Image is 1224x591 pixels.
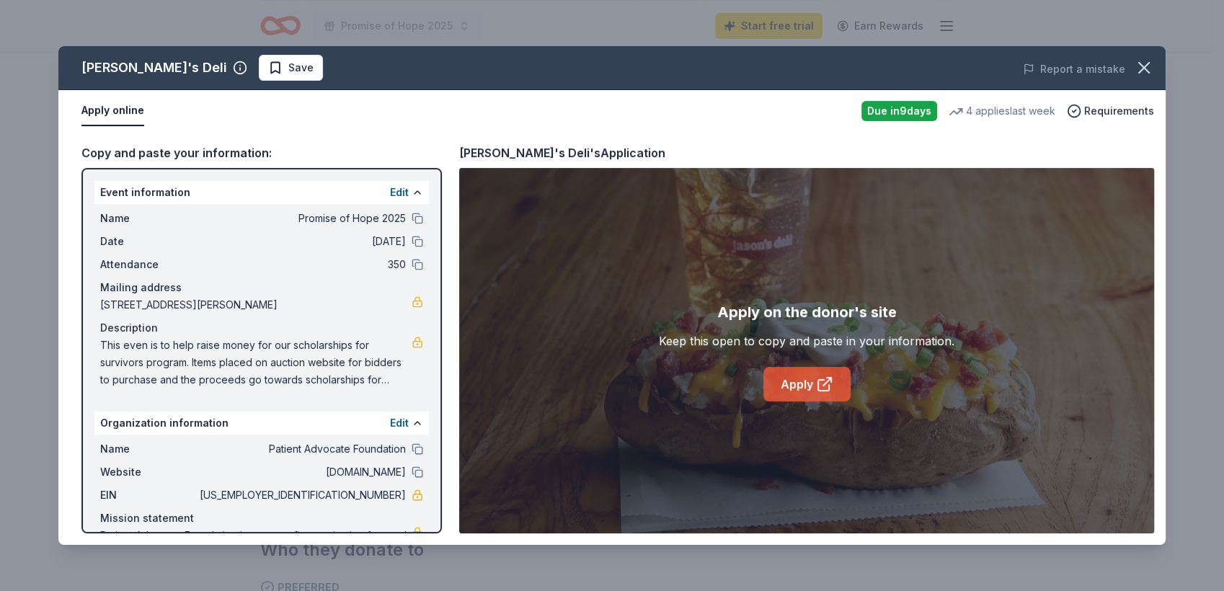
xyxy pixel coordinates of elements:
[100,319,423,337] div: Description
[81,143,442,162] div: Copy and paste your information:
[100,463,197,481] span: Website
[100,210,197,227] span: Name
[100,527,412,579] span: Patient Advocate Foundation is a nonprofit organization focused on education. It is based in [GEO...
[100,279,423,296] div: Mailing address
[100,296,412,314] span: [STREET_ADDRESS][PERSON_NAME]
[197,486,406,504] span: [US_EMPLOYER_IDENTIFICATION_NUMBER]
[197,440,406,458] span: Patient Advocate Foundation
[100,256,197,273] span: Attendance
[861,101,937,121] div: Due in 9 days
[197,233,406,250] span: [DATE]
[259,55,323,81] button: Save
[949,102,1055,120] div: 4 applies last week
[288,59,314,76] span: Save
[197,463,406,481] span: [DOMAIN_NAME]
[717,301,897,324] div: Apply on the donor's site
[100,337,412,388] span: This even is to help raise money for our scholarships for survivors program. Items placed on auct...
[659,332,954,350] div: Keep this open to copy and paste in your information.
[763,367,851,401] a: Apply
[459,143,665,162] div: [PERSON_NAME]'s Deli's Application
[94,181,429,204] div: Event information
[100,440,197,458] span: Name
[100,486,197,504] span: EIN
[1084,102,1154,120] span: Requirements
[197,210,406,227] span: Promise of Hope 2025
[390,184,409,201] button: Edit
[81,56,227,79] div: [PERSON_NAME]'s Deli
[1067,102,1154,120] button: Requirements
[81,96,144,126] button: Apply online
[100,233,197,250] span: Date
[100,510,423,527] div: Mission statement
[1023,61,1125,78] button: Report a mistake
[197,256,406,273] span: 350
[94,412,429,435] div: Organization information
[390,414,409,432] button: Edit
